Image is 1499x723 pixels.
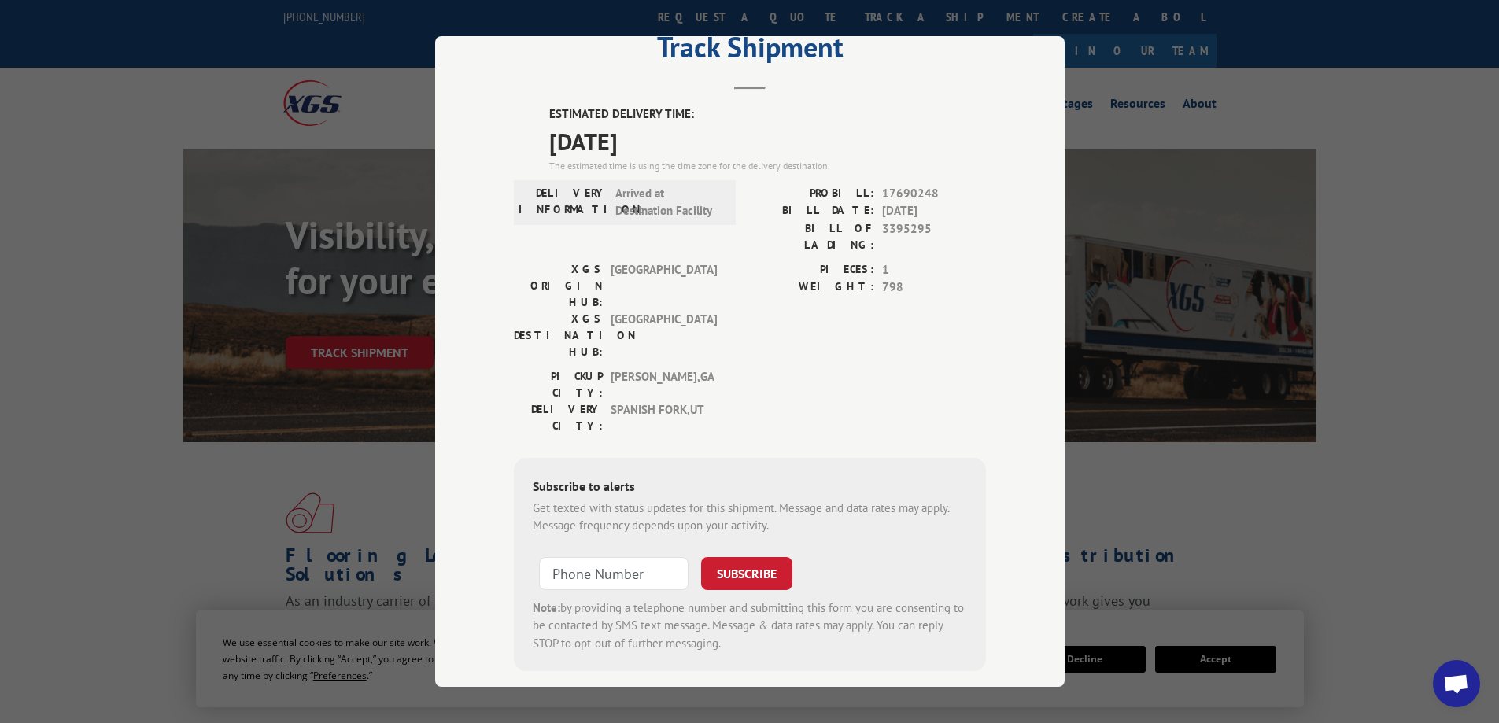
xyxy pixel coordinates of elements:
[750,279,874,297] label: WEIGHT:
[882,279,986,297] span: 798
[533,500,967,535] div: Get texted with status updates for this shipment. Message and data rates may apply. Message frequ...
[882,261,986,279] span: 1
[882,202,986,220] span: [DATE]
[514,311,603,360] label: XGS DESTINATION HUB:
[750,261,874,279] label: PIECES:
[611,401,717,434] span: SPANISH FORK , UT
[549,159,986,173] div: The estimated time is using the time zone for the delivery destination.
[750,185,874,203] label: PROBILL:
[611,368,717,401] span: [PERSON_NAME] , GA
[533,600,560,615] strong: Note:
[750,202,874,220] label: BILL DATE:
[611,311,717,360] span: [GEOGRAPHIC_DATA]
[514,261,603,311] label: XGS ORIGIN HUB:
[611,261,717,311] span: [GEOGRAPHIC_DATA]
[882,185,986,203] span: 17690248
[882,220,986,253] span: 3395295
[750,220,874,253] label: BILL OF LADING:
[514,401,603,434] label: DELIVERY CITY:
[514,36,986,66] h2: Track Shipment
[615,185,722,220] span: Arrived at Destination Facility
[533,599,967,653] div: by providing a telephone number and submitting this form you are consenting to be contacted by SM...
[514,368,603,401] label: PICKUP CITY:
[549,124,986,159] span: [DATE]
[701,557,792,590] button: SUBSCRIBE
[539,557,689,590] input: Phone Number
[1433,660,1480,707] div: Open chat
[549,105,986,124] label: ESTIMATED DELIVERY TIME:
[519,185,607,220] label: DELIVERY INFORMATION:
[533,477,967,500] div: Subscribe to alerts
